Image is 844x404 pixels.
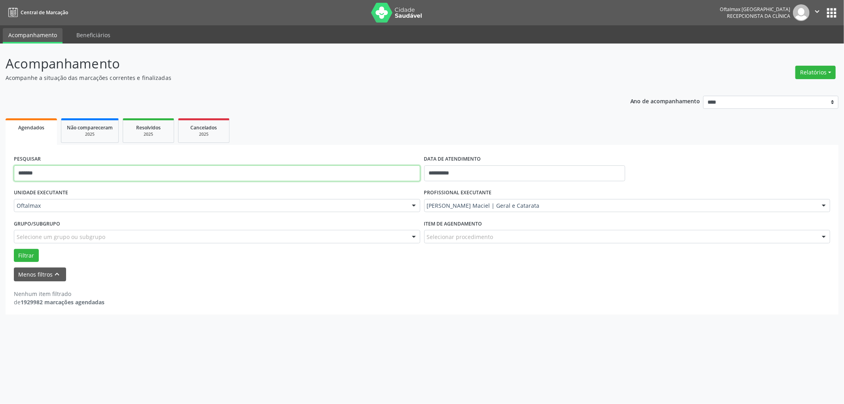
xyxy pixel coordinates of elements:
[53,270,62,279] i: keyboard_arrow_up
[184,131,224,137] div: 2025
[14,298,104,306] div: de
[427,233,493,241] span: Selecionar procedimento
[191,124,217,131] span: Cancelados
[67,124,113,131] span: Não compareceram
[424,187,492,199] label: PROFISSIONAL EXECUTANTE
[720,6,790,13] div: Oftalmax [GEOGRAPHIC_DATA]
[795,66,836,79] button: Relatórios
[3,28,63,44] a: Acompanhamento
[813,7,821,16] i: 
[14,267,66,281] button: Menos filtroskeyboard_arrow_up
[630,96,700,106] p: Ano de acompanhamento
[71,28,116,42] a: Beneficiários
[825,6,838,20] button: apps
[424,153,481,165] label: DATA DE ATENDIMENTO
[21,298,104,306] strong: 1929982 marcações agendadas
[424,218,482,230] label: Item de agendamento
[14,187,68,199] label: UNIDADE EXECUTANTE
[129,131,168,137] div: 2025
[14,249,39,262] button: Filtrar
[427,202,814,210] span: [PERSON_NAME] Maciel | Geral e Catarata
[6,6,68,19] a: Central de Marcação
[21,9,68,16] span: Central de Marcação
[17,233,105,241] span: Selecione um grupo ou subgrupo
[6,54,589,74] p: Acompanhamento
[17,202,404,210] span: Oftalmax
[6,74,589,82] p: Acompanhe a situação das marcações correntes e finalizadas
[14,290,104,298] div: Nenhum item filtrado
[14,218,60,230] label: Grupo/Subgrupo
[793,4,810,21] img: img
[67,131,113,137] div: 2025
[18,124,44,131] span: Agendados
[810,4,825,21] button: 
[727,13,790,19] span: Recepcionista da clínica
[14,153,41,165] label: PESQUISAR
[136,124,161,131] span: Resolvidos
